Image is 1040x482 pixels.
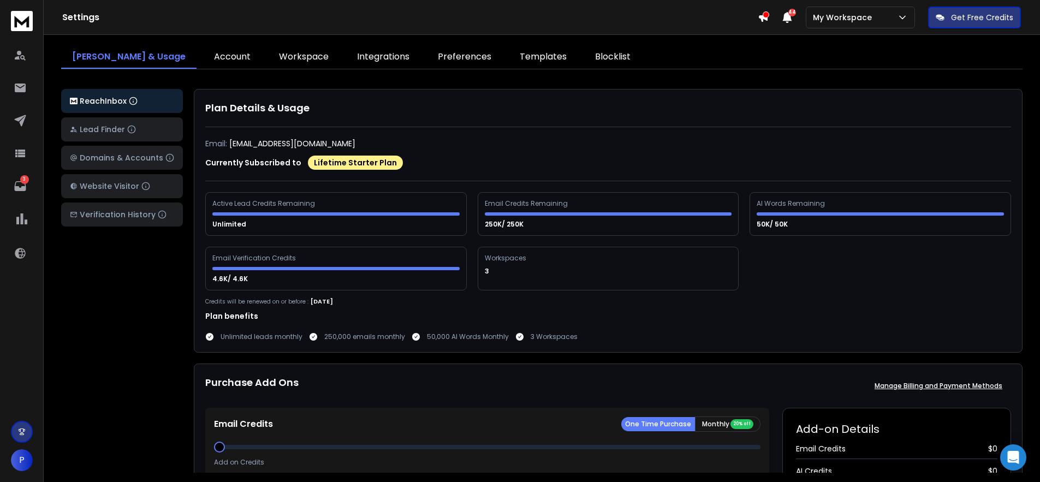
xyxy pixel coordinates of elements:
[928,7,1021,28] button: Get Free Credits
[212,220,248,229] p: Unlimited
[796,466,832,477] span: AI Credits
[531,332,578,341] p: 3 Workspaces
[485,199,569,208] div: Email Credits Remaining
[1000,444,1026,471] div: Open Intercom Messenger
[9,175,31,197] a: 3
[20,175,29,184] p: 3
[205,157,301,168] p: Currently Subscribed to
[205,297,308,306] p: Credits will be renewed on or before :
[214,458,264,467] p: Add on Credits
[621,417,695,431] button: One Time Purchase
[205,375,299,397] h1: Purchase Add Ons
[61,46,197,69] a: [PERSON_NAME] & Usage
[214,418,273,431] p: Email Credits
[757,199,827,208] div: AI Words Remaining
[485,267,491,276] p: 3
[61,174,183,198] button: Website Visitor
[62,11,758,24] h1: Settings
[61,146,183,170] button: Domains & Accounts
[988,466,997,477] span: $ 0
[796,443,846,454] span: Email Credits
[221,332,302,341] p: Unlimited leads monthly
[61,203,183,227] button: Verification History
[11,11,33,31] img: logo
[485,220,525,229] p: 250K/ 250K
[205,100,1011,116] h1: Plan Details & Usage
[346,46,420,69] a: Integrations
[205,311,1011,322] h1: Plan benefits
[70,98,78,105] img: logo
[951,12,1013,23] p: Get Free Credits
[757,220,789,229] p: 50K/ 50K
[788,9,796,16] span: 44
[813,12,876,23] p: My Workspace
[485,254,528,263] div: Workspaces
[875,382,1002,390] p: Manage Billing and Payment Methods
[61,89,183,113] button: ReachInbox
[509,46,578,69] a: Templates
[796,421,997,437] h2: Add-on Details
[584,46,641,69] a: Blocklist
[866,375,1011,397] button: Manage Billing and Payment Methods
[229,138,355,149] p: [EMAIL_ADDRESS][DOMAIN_NAME]
[212,254,298,263] div: Email Verification Credits
[11,449,33,471] button: P
[61,117,183,141] button: Lead Finder
[988,443,997,454] span: $ 0
[324,332,405,341] p: 250,000 emails monthly
[311,297,333,306] p: [DATE]
[205,138,227,149] p: Email:
[730,419,753,429] div: 20% off
[308,156,403,170] div: Lifetime Starter Plan
[695,416,760,432] button: Monthly 20% off
[203,46,262,69] a: Account
[212,275,249,283] p: 4.6K/ 4.6K
[427,332,509,341] p: 50,000 AI Words Monthly
[212,199,317,208] div: Active Lead Credits Remaining
[427,46,502,69] a: Preferences
[268,46,340,69] a: Workspace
